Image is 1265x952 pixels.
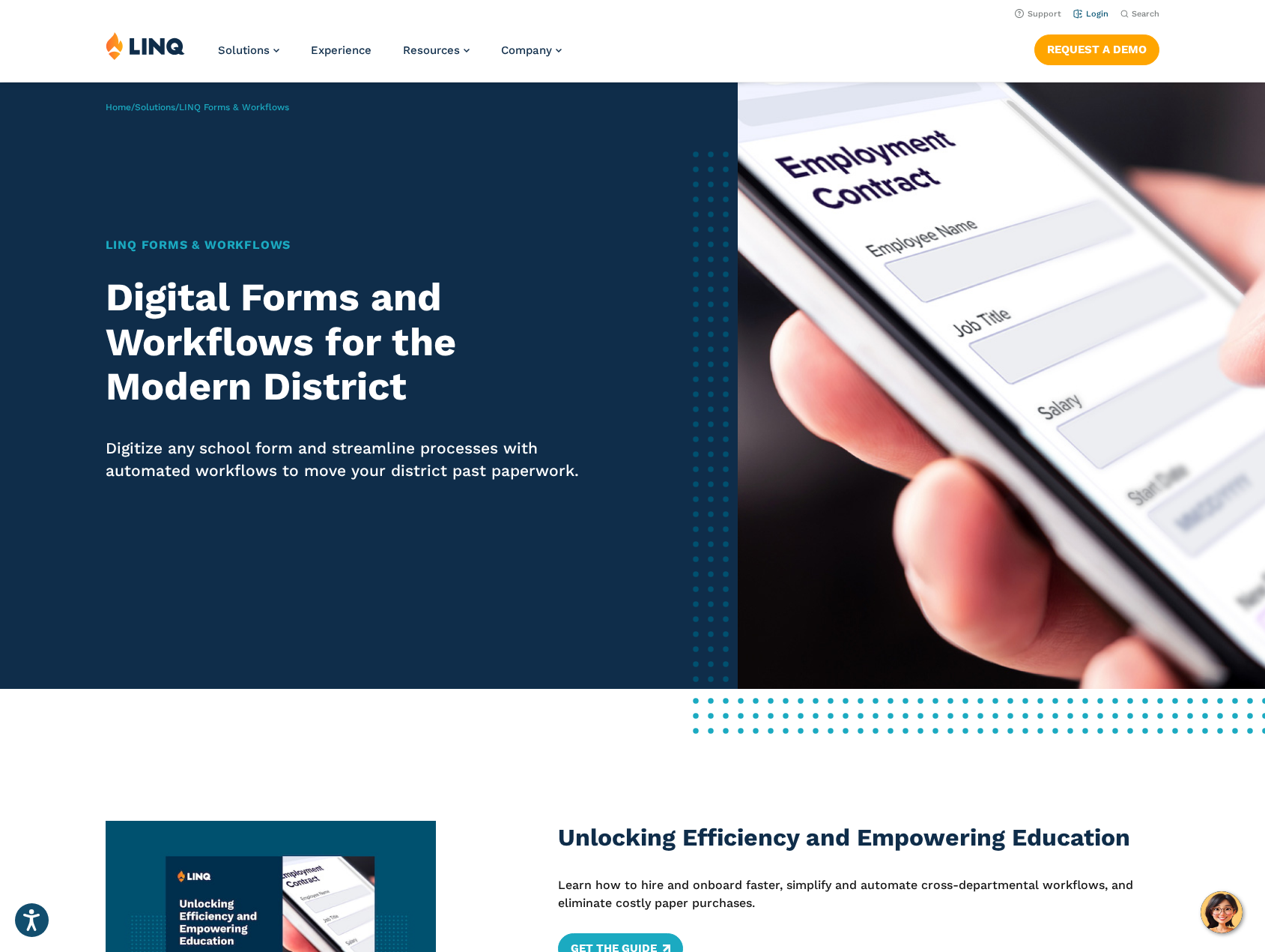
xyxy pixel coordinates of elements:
[501,43,562,57] a: Company
[106,31,185,60] img: LINQ | K‑12 Software
[311,43,371,57] a: Experience
[1120,8,1159,19] button: Open Search Bar
[558,876,1159,913] p: Learn how to hire and onboard faster, simplify and automate cross-departmental workflows, and eli...
[403,43,460,57] span: Resources
[106,275,604,409] h2: Digital Forms and Workflows for the Modern District
[218,43,270,57] span: Solutions
[1073,9,1108,19] a: Login
[218,31,562,81] nav: Primary Navigation
[1015,9,1061,19] a: Support
[1034,34,1159,64] a: Request a Demo
[403,43,470,57] a: Resources
[106,437,604,482] p: Digitize any school form and streamline processes with automated workflows to move your district ...
[1132,9,1159,19] span: Search
[218,43,279,57] a: Solutions
[179,102,289,112] span: LINQ Forms & Workflows
[1201,891,1243,933] button: Hello, have a question? Let’s chat.
[738,82,1265,689] img: LINQ Forms & Workflows
[106,102,289,112] span: / /
[501,43,552,57] span: Company
[135,102,175,112] a: Solutions
[558,821,1159,855] h3: Unlocking Efficiency and Empowering Education
[106,236,604,254] h1: LINQ Forms & Workflows
[106,102,131,112] a: Home
[1034,31,1159,64] nav: Button Navigation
